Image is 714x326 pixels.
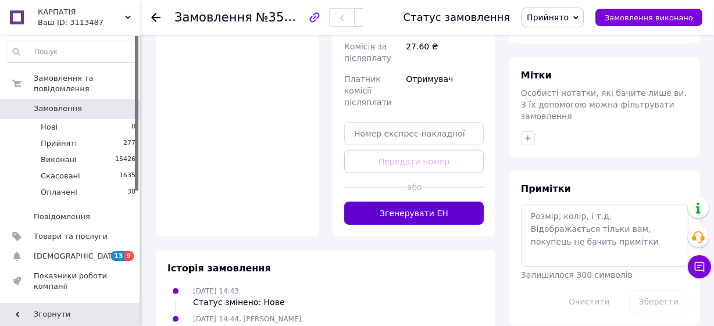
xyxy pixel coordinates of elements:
div: 27.60 ₴ [404,36,486,69]
div: Статус змінено: Нове [193,296,285,308]
span: Прийнято [527,13,569,22]
span: [DATE] 14:43 [193,287,239,295]
span: Мітки [521,70,552,81]
span: 1635 [119,171,135,181]
span: Нові [41,122,58,132]
div: Отримувач [404,69,486,113]
span: 9 [124,251,134,261]
span: Прийняті [41,138,77,149]
input: Пошук [6,41,136,62]
span: Показники роботи компанії [34,271,108,292]
span: Особисті нотатки, які бачите лише ви. З їх допомогою можна фільтрувати замовлення [521,88,687,121]
span: або [407,181,421,193]
div: Ваш ID: 3113487 [38,17,140,28]
span: 0 [131,122,135,132]
span: Історія замовлення [167,263,271,274]
span: Примітки [521,183,571,194]
span: 13 [111,251,124,261]
button: Чат з покупцем [688,255,711,278]
input: Номер експрес-накладної [344,122,484,145]
span: [DEMOGRAPHIC_DATA] [34,251,120,261]
span: 15426 [115,155,135,165]
button: Замовлення виконано [595,9,702,26]
span: Замовлення виконано [605,13,693,22]
div: Статус замовлення [404,12,510,23]
span: КАРПАТІЯ [38,7,125,17]
span: Повідомлення [34,212,90,222]
span: Замовлення [34,103,82,114]
span: Оплачені [41,187,77,198]
span: Залишилося 300 символів [521,270,633,280]
span: Комісія за післяплату [344,42,391,63]
span: Платник комісії післяплати [344,74,392,107]
span: №356886536 [256,10,338,24]
span: 38 [127,187,135,198]
span: Виконані [41,155,77,165]
span: 277 [123,138,135,149]
div: Повернутися назад [151,12,160,23]
span: [DATE] 14:44, [PERSON_NAME] [193,315,301,323]
span: Товари та послуги [34,231,108,242]
span: Замовлення [174,10,252,24]
span: Замовлення та повідомлення [34,73,140,94]
span: Скасовані [41,171,80,181]
button: Згенерувати ЕН [344,202,484,225]
span: Панель управління [34,301,108,322]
